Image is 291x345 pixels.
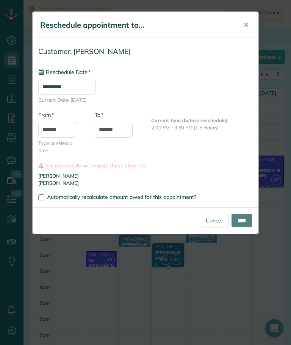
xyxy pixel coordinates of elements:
h4: Customer: [PERSON_NAME] [38,47,253,55]
span: Current Date: [DATE] [38,96,253,104]
label: From [38,111,54,119]
span: Automatically recalculate amount owed for this appointment? [47,194,196,200]
span: ✕ [243,20,249,29]
span: Type or select a time [38,140,83,154]
p: 2:00 PM - 3:30 PM (1.5 Hours) [151,124,253,131]
h5: Reschedule appointment to... [40,20,233,30]
li: [PERSON_NAME] [38,180,253,187]
a: Cancel [200,214,228,227]
label: To [95,111,103,119]
label: This reschedule will impact these cleaners: [38,162,253,169]
label: Reschedule Date [38,68,91,76]
b: Current time (before reschedule) [151,117,228,123]
li: [PERSON_NAME] [38,172,253,180]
